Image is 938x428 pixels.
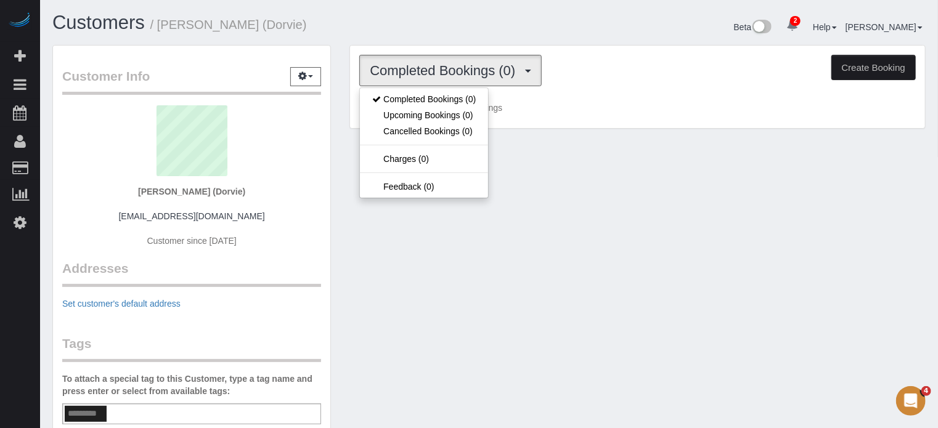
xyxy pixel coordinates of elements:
strong: [PERSON_NAME] (Dorvie) [138,187,245,196]
a: Set customer's default address [62,299,181,309]
img: Automaid Logo [7,12,32,30]
a: [EMAIL_ADDRESS][DOMAIN_NAME] [119,211,265,221]
a: Cancelled Bookings (0) [360,123,488,139]
a: Charges (0) [360,151,488,167]
iframe: Intercom live chat [896,386,926,416]
a: 2 [780,12,804,39]
a: Help [813,22,837,32]
span: 2 [790,16,801,26]
a: Beta [734,22,772,32]
label: To attach a special tag to this Customer, type a tag name and press enter or select from availabl... [62,373,321,397]
a: Upcoming Bookings (0) [360,107,488,123]
span: Completed Bookings (0) [370,63,521,78]
span: 4 [921,386,931,396]
small: / [PERSON_NAME] (Dorvie) [150,18,307,31]
legend: Tags [62,334,321,362]
span: Customer since [DATE] [147,236,237,246]
p: Customer has 0 Completed Bookings [359,102,916,114]
a: Customers [52,12,145,33]
a: Completed Bookings (0) [360,91,488,107]
button: Completed Bookings (0) [359,55,542,86]
a: [PERSON_NAME] [846,22,923,32]
img: New interface [751,20,772,36]
legend: Customer Info [62,67,321,95]
button: Create Booking [831,55,916,81]
a: Feedback (0) [360,179,488,195]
